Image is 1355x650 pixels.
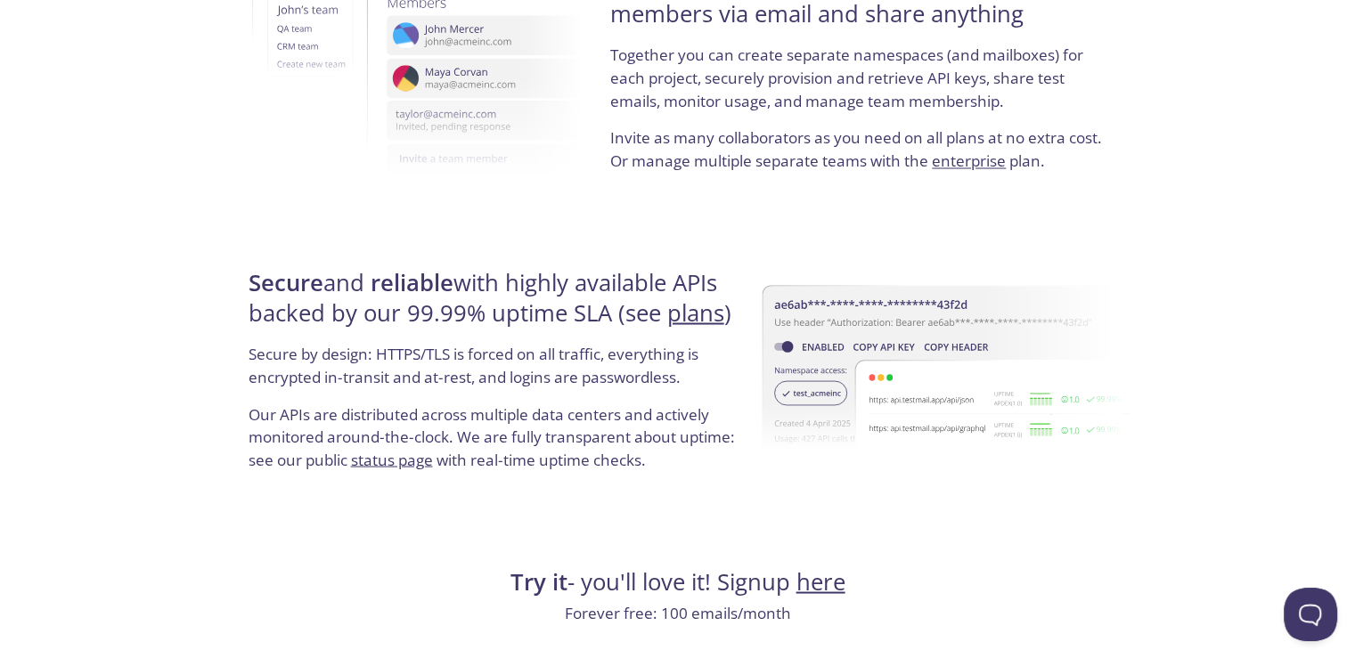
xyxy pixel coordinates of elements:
[796,565,845,597] a: here
[762,229,1129,515] img: uptime
[249,402,745,485] p: Our APIs are distributed across multiple data centers and actively monitored around-the-clock. We...
[1284,588,1337,641] iframe: Help Scout Beacon - Open
[249,266,323,297] strong: Secure
[932,150,1006,171] a: enterprise
[610,44,1106,126] p: Together you can create separate namespaces (and mailboxes) for each project, securely provision ...
[243,601,1113,624] p: Forever free: 100 emails/month
[510,565,567,597] strong: Try it
[371,266,453,297] strong: reliable
[249,342,745,402] p: Secure by design: HTTPS/TLS is forced on all traffic, everything is encrypted in-transit and at-r...
[351,449,433,469] a: status page
[667,297,724,328] a: plans
[243,566,1113,597] h4: - you'll love it! Signup
[610,126,1106,172] p: Invite as many collaborators as you need on all plans at no extra cost. Or manage multiple separa...
[249,267,745,343] h4: and with highly available APIs backed by our 99.99% uptime SLA (see )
